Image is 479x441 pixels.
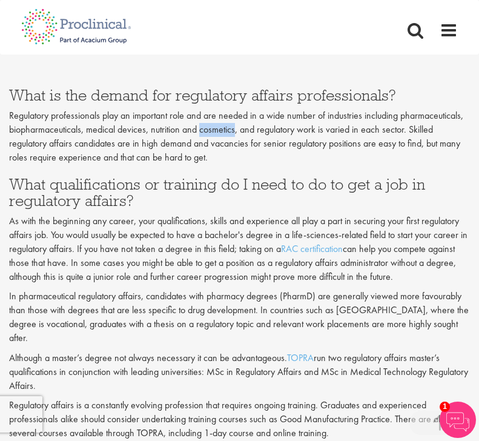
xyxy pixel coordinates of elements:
[440,402,450,412] span: 1
[440,402,476,438] img: Chatbot
[9,176,470,208] h3: What qualifications or training do I need to do to get a job in regulatory affairs?
[9,351,470,393] p: Although a master’s degree not always necessary it can be advantageous. run two regulatory affair...
[287,351,314,364] a: TOPRA
[9,399,470,440] p: Regulatory affairs is a constantly evolving profession that requires ongoing training. Graduates ...
[9,214,470,283] p: As with the beginning any career, your qualifications, skills and experience all play a part in s...
[281,242,343,255] a: RAC certification
[9,290,470,345] p: In pharmaceutical regulatory affairs, candidates with pharmacy degrees (PharmD) are generally vie...
[9,109,470,164] p: Regulatory professionals play an important role and are needed in a wide number of industries inc...
[9,87,470,103] h3: What is the demand for regulatory affairs professionals?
